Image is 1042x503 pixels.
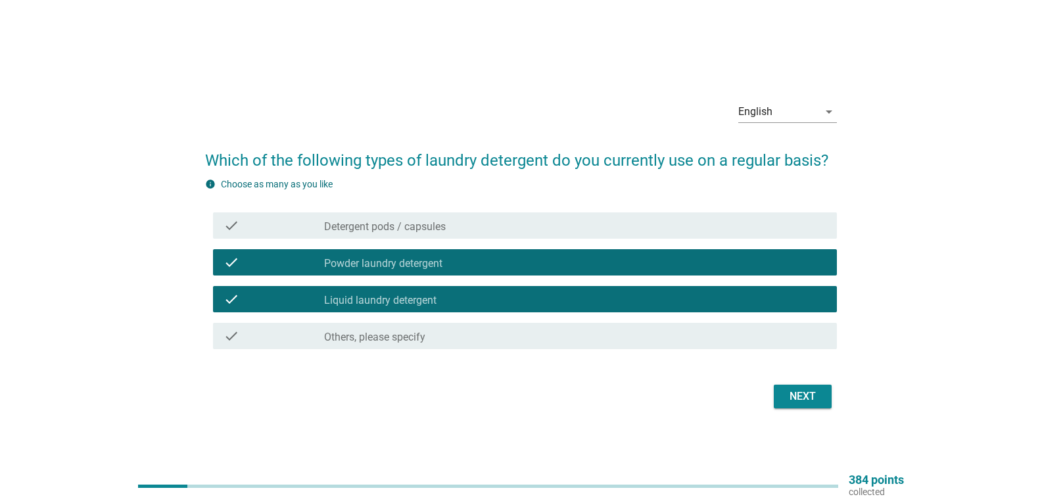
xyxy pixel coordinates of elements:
i: check [224,254,239,270]
label: Choose as many as you like [221,179,333,189]
label: Detergent pods / capsules [324,220,446,233]
label: Liquid laundry detergent [324,294,437,307]
p: collected [849,486,904,498]
i: arrow_drop_down [821,104,837,120]
div: English [738,106,772,118]
h2: Which of the following types of laundry detergent do you currently use on a regular basis? [205,135,837,172]
button: Next [774,385,832,408]
div: Next [784,389,821,404]
p: 384 points [849,474,904,486]
i: check [224,328,239,344]
label: Others, please specify [324,331,425,344]
i: info [205,179,216,189]
label: Powder laundry detergent [324,257,442,270]
i: check [224,291,239,307]
i: check [224,218,239,233]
